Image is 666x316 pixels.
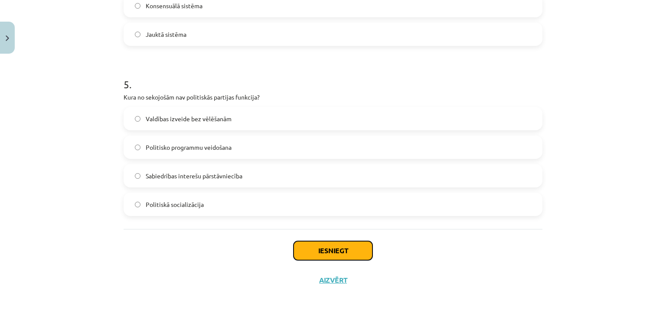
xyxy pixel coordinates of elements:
[135,145,140,150] input: Politisko programmu veidošana
[135,202,140,207] input: Politiskā socializācija
[135,116,140,122] input: Valdības izveide bez vēlēšanām
[135,32,140,37] input: Jauktā sistēma
[146,114,232,123] span: Valdības izveide bez vēlēšanām
[124,93,542,102] p: Kura no sekojošām nav politiskās partijas funkcija?
[294,241,372,260] button: Iesniegt
[146,1,202,10] span: Konsensuālā sistēma
[146,200,204,209] span: Politiskā socializācija
[146,30,186,39] span: Jauktā sistēma
[6,35,9,41] img: icon-close-lesson-0947bae3869378f0d4975bcd49f059093ad1ed9edebbc8119c70593378902aed.svg
[135,3,140,9] input: Konsensuālā sistēma
[146,143,232,152] span: Politisko programmu veidošana
[135,173,140,179] input: Sabiedrības interešu pārstāvniecība
[124,63,542,90] h1: 5 .
[146,171,242,181] span: Sabiedrības interešu pārstāvniecība
[317,276,349,284] button: Aizvērt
